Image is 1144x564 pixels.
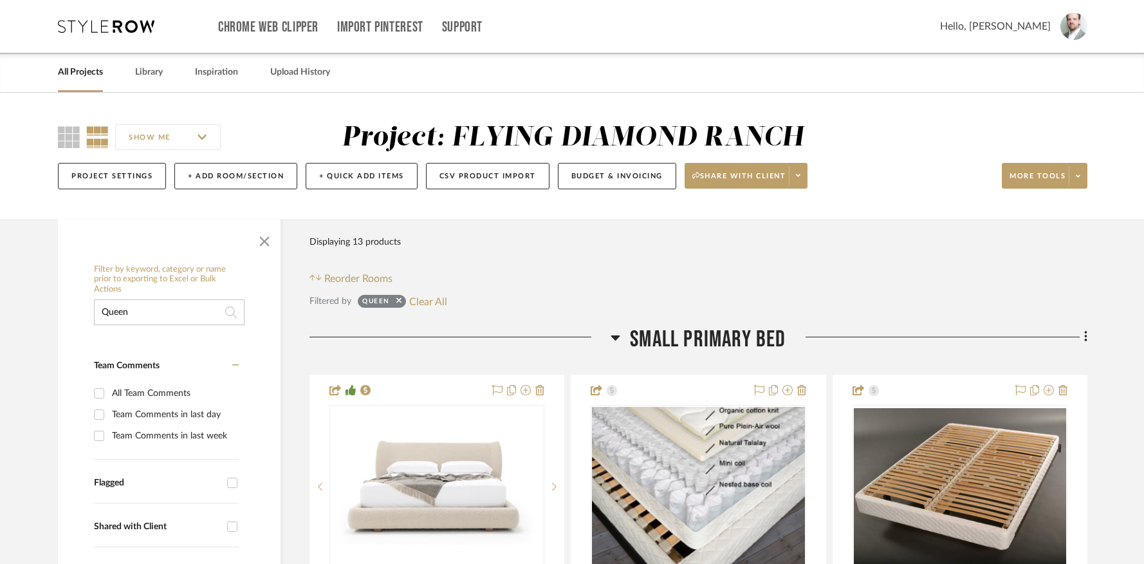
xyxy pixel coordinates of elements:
[630,326,786,353] span: SMALL Primary Bed
[331,428,543,545] img: Gaston Bed - Queen
[94,299,244,325] input: Search within 13 results
[362,297,390,310] div: Queen
[218,22,318,33] a: Chrome Web Clipper
[342,124,804,151] div: Project: FLYING DIAMOND RANCH
[309,294,351,308] div: Filtered by
[324,271,392,287] span: Reorder Rooms
[426,163,549,189] button: CSV Product Import
[309,271,392,287] button: Reorder Rooms
[309,229,401,255] div: Displaying 13 products
[940,19,1051,34] span: Hello, [PERSON_NAME]
[692,171,786,191] span: Share with client
[58,163,166,189] button: Project Settings
[94,265,244,295] h6: Filter by keyword, category or name prior to exporting to Excel or Bulk Actions
[195,64,238,81] a: Inspiration
[1010,171,1066,191] span: More tools
[306,163,418,189] button: + Quick Add Items
[94,361,160,370] span: Team Comments
[252,226,277,252] button: Close
[270,64,330,81] a: Upload History
[94,522,221,532] div: Shared with Client
[112,383,235,404] div: All Team Comments
[442,22,483,33] a: Support
[337,22,423,33] a: Import Pinterest
[1002,163,1087,189] button: More tools
[94,478,221,489] div: Flagged
[112,404,235,425] div: Team Comments in last day
[409,293,447,310] button: Clear All
[685,163,808,189] button: Share with client
[174,163,297,189] button: + Add Room/Section
[58,64,103,81] a: All Projects
[1060,13,1087,40] img: avatar
[135,64,163,81] a: Library
[558,163,676,189] button: Budget & Invoicing
[112,426,235,446] div: Team Comments in last week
